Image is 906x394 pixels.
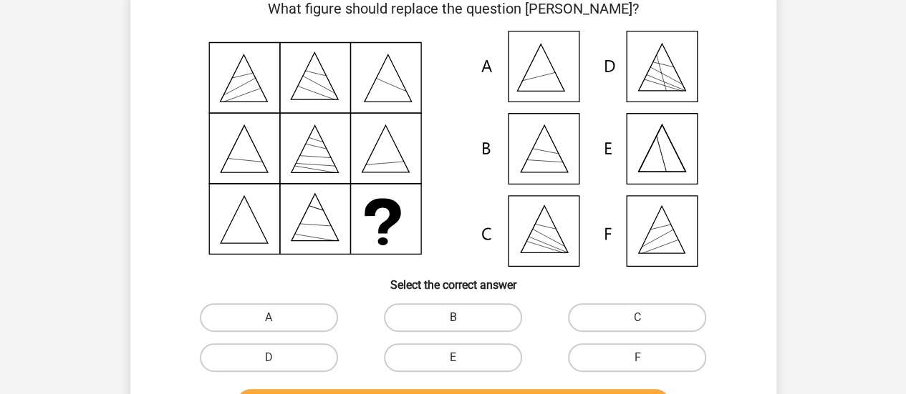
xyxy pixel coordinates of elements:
[200,303,338,332] label: A
[153,267,753,292] h6: Select the correct answer
[568,303,706,332] label: C
[384,343,522,372] label: E
[384,303,522,332] label: B
[568,343,706,372] label: F
[200,343,338,372] label: D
